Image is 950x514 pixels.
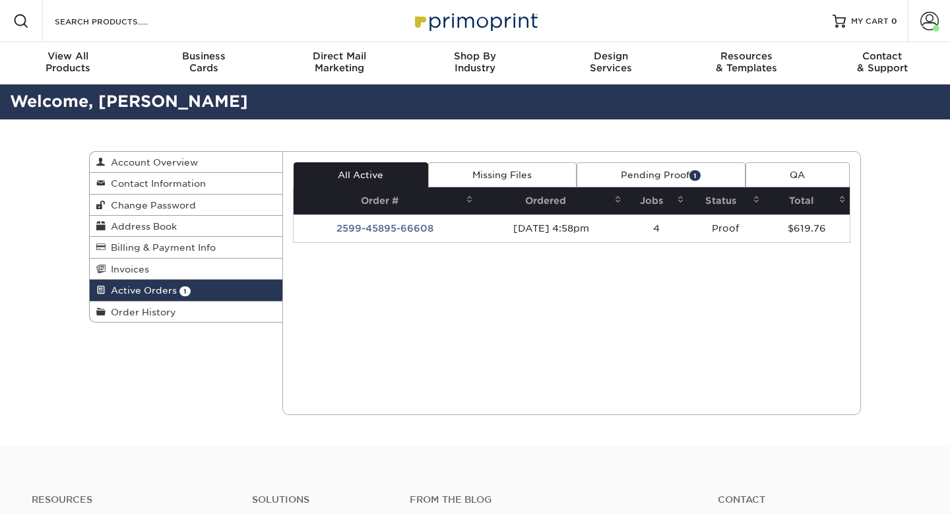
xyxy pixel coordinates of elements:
[577,162,745,187] a: Pending Proof1
[106,157,198,168] span: Account Overview
[53,13,182,29] input: SEARCH PRODUCTS.....
[90,280,282,301] a: Active Orders 1
[688,214,764,242] td: Proof
[891,16,897,26] span: 0
[294,214,477,242] td: 2599-45895-66608
[718,494,918,505] a: Contact
[271,42,407,84] a: Direct MailMarketing
[410,494,683,505] h4: From the Blog
[689,170,701,180] span: 1
[814,50,950,74] div: & Support
[814,42,950,84] a: Contact& Support
[407,50,543,62] span: Shop By
[477,187,625,214] th: Ordered
[271,50,407,62] span: Direct Mail
[407,50,543,74] div: Industry
[477,214,625,242] td: [DATE] 4:58pm
[543,50,679,62] span: Design
[106,178,206,189] span: Contact Information
[294,162,428,187] a: All Active
[90,259,282,280] a: Invoices
[106,264,149,274] span: Invoices
[106,285,177,296] span: Active Orders
[106,307,176,317] span: Order History
[252,494,390,505] h4: Solutions
[679,50,815,62] span: Resources
[136,42,272,84] a: BusinessCards
[745,162,850,187] a: QA
[679,42,815,84] a: Resources& Templates
[90,302,282,322] a: Order History
[90,195,282,216] a: Change Password
[90,152,282,173] a: Account Overview
[179,286,191,296] span: 1
[679,50,815,74] div: & Templates
[428,162,577,187] a: Missing Files
[90,216,282,237] a: Address Book
[764,214,850,242] td: $619.76
[543,42,679,84] a: DesignServices
[851,16,889,27] span: MY CART
[625,214,688,242] td: 4
[32,494,232,505] h4: Resources
[407,42,543,84] a: Shop ByIndustry
[294,187,477,214] th: Order #
[106,242,216,253] span: Billing & Payment Info
[90,237,282,258] a: Billing & Payment Info
[136,50,272,74] div: Cards
[136,50,272,62] span: Business
[625,187,688,214] th: Jobs
[688,187,764,214] th: Status
[106,221,177,232] span: Address Book
[409,7,541,35] img: Primoprint
[764,187,850,214] th: Total
[814,50,950,62] span: Contact
[90,173,282,194] a: Contact Information
[106,200,196,210] span: Change Password
[543,50,679,74] div: Services
[271,50,407,74] div: Marketing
